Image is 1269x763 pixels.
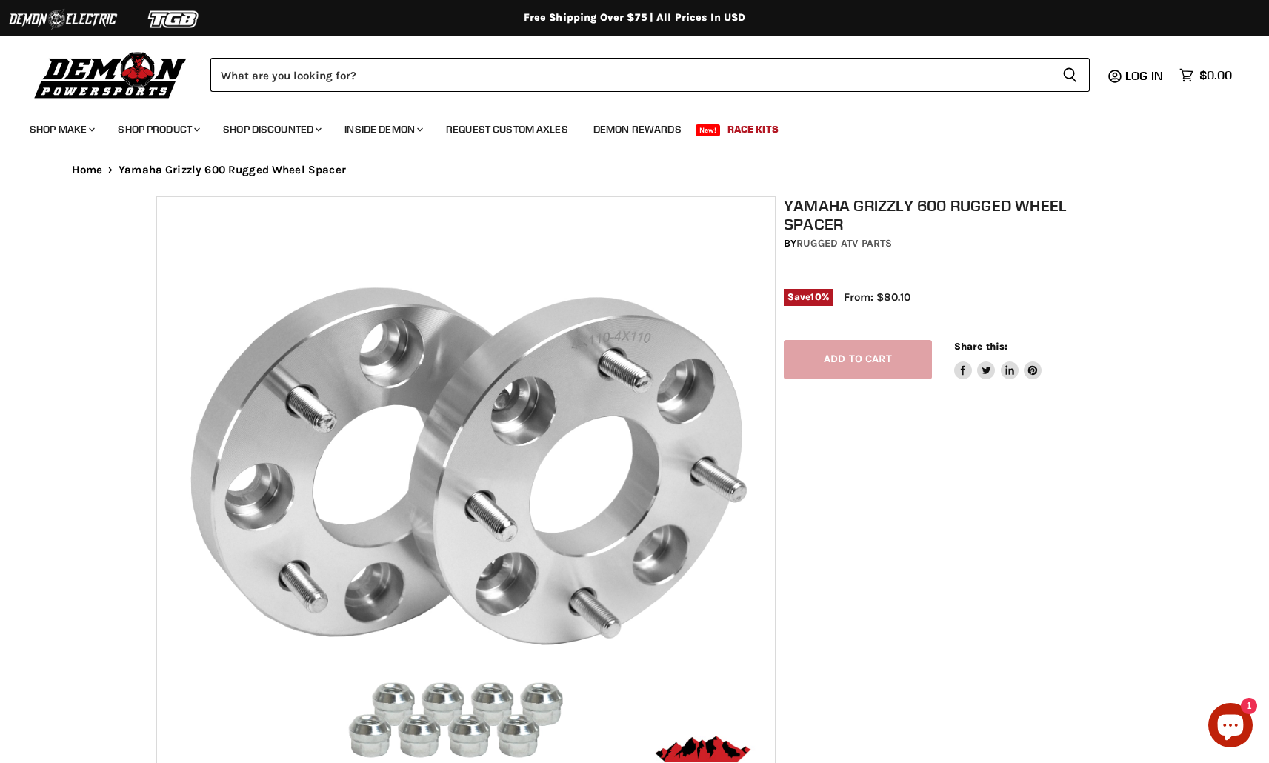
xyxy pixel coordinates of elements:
input: Search [210,58,1050,92]
a: Demon Rewards [582,114,693,144]
button: Search [1050,58,1090,92]
a: Inside Demon [333,114,432,144]
a: $0.00 [1172,64,1239,86]
h1: Yamaha Grizzly 600 Rugged Wheel Spacer [784,196,1122,233]
a: Shop Product [107,114,209,144]
img: Demon Electric Logo 2 [7,5,119,33]
inbox-online-store-chat: Shopify online store chat [1204,703,1257,751]
span: Log in [1125,68,1163,83]
nav: Breadcrumbs [42,164,1228,176]
div: by [784,236,1122,252]
a: Race Kits [716,114,790,144]
a: Home [72,164,103,176]
span: Save % [784,289,833,305]
aside: Share this: [954,340,1042,379]
span: Yamaha Grizzly 600 Rugged Wheel Spacer [119,164,346,176]
ul: Main menu [19,108,1228,144]
img: TGB Logo 2 [119,5,230,33]
form: Product [210,58,1090,92]
span: 10 [810,291,821,302]
span: From: $80.10 [844,290,910,304]
a: Shop Make [19,114,104,144]
a: Rugged ATV Parts [796,237,892,250]
a: Shop Discounted [212,114,330,144]
a: Request Custom Axles [435,114,579,144]
img: Demon Powersports [30,48,192,101]
span: New! [696,124,721,136]
a: Log in [1119,69,1172,82]
span: $0.00 [1199,68,1232,82]
div: Free Shipping Over $75 | All Prices In USD [42,11,1228,24]
span: Share this: [954,341,1007,352]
